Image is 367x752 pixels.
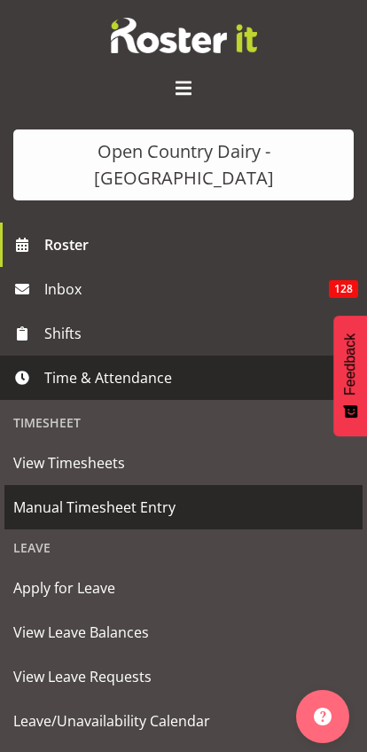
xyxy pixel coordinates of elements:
img: help-xxl-2.png [314,708,332,725]
button: Feedback - Show survey [333,316,367,436]
a: Apply for Leave [4,566,363,610]
span: Feedback [342,333,358,396]
span: Time & Attendance [44,364,332,391]
span: View Timesheets [13,450,354,476]
div: Open Country Dairy - [GEOGRAPHIC_DATA] [31,138,336,192]
span: Manual Timesheet Entry [13,494,354,521]
span: Shifts [44,320,332,347]
a: View Leave Balances [4,610,363,654]
a: Leave/Unavailability Calendar [4,699,363,743]
span: Roster [44,231,358,258]
span: Inbox [44,276,329,302]
span: Apply for Leave [13,575,354,601]
a: Manual Timesheet Entry [4,485,363,529]
div: Leave [4,529,363,566]
a: View Timesheets [4,441,363,485]
span: View Leave Balances [13,619,354,646]
div: Timesheet [4,404,363,441]
span: Leave/Unavailability Calendar [13,708,354,734]
span: 128 [329,280,358,298]
span: View Leave Requests [13,663,354,690]
a: View Leave Requests [4,654,363,699]
img: Rosterit website logo [111,18,257,53]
